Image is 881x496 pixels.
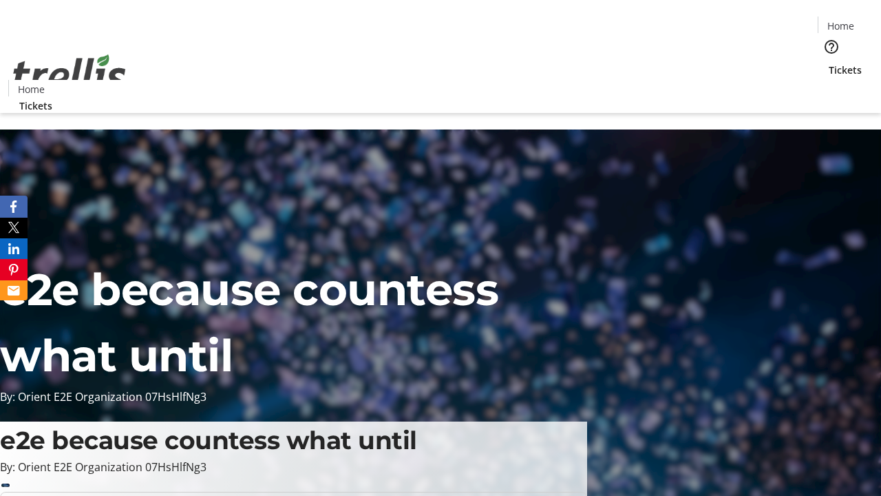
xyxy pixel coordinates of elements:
button: Cart [818,77,845,105]
a: Tickets [818,63,873,77]
span: Tickets [829,63,862,77]
button: Help [818,33,845,61]
img: Orient E2E Organization 07HsHlfNg3's Logo [8,39,131,108]
span: Home [18,82,45,96]
a: Tickets [8,99,63,113]
span: Tickets [19,99,52,113]
span: Home [827,19,854,33]
a: Home [818,19,862,33]
a: Home [9,82,53,96]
